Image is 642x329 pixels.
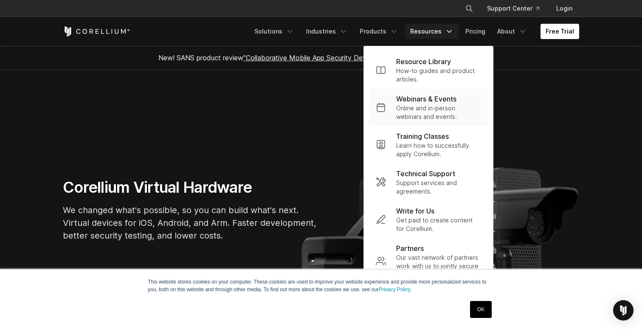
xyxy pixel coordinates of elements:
[396,104,481,121] p: Online and in-person webinars and events.
[396,243,424,253] p: Partners
[396,56,451,67] p: Resource Library
[243,53,439,62] a: "Collaborative Mobile App Security Development and Analysis"
[492,24,532,39] a: About
[541,24,579,39] a: Free Trial
[369,51,488,89] a: Resource Library How-to guides and product articles.
[369,89,488,126] a: Webinars & Events Online and in-person webinars and events.
[470,301,492,318] a: OK
[379,287,411,292] a: Privacy Policy.
[396,94,456,104] p: Webinars & Events
[355,24,403,39] a: Products
[301,24,353,39] a: Industries
[613,300,634,321] div: Open Intercom Messenger
[369,126,488,163] a: Training Classes Learn how to successfully apply Corellium.
[396,141,481,158] p: Learn how to successfully apply Corellium.
[249,24,579,39] div: Navigation Menu
[460,24,490,39] a: Pricing
[63,26,130,37] a: Corellium Home
[249,24,299,39] a: Solutions
[405,24,459,39] a: Resources
[480,1,546,16] a: Support Center
[158,53,484,62] span: New! SANS product review now available.
[549,1,579,16] a: Login
[369,238,488,284] a: Partners Our vast network of partners work with us to jointly secure our customers.
[369,201,488,238] a: Write for Us Get paid to create content for Corellium.
[396,131,449,141] p: Training Classes
[396,169,455,179] p: Technical Support
[396,67,481,84] p: How-to guides and product articles.
[369,163,488,201] a: Technical Support Support services and agreements.
[396,206,434,216] p: Write for Us
[396,216,481,233] p: Get paid to create content for Corellium.
[148,278,494,293] p: This website stores cookies on your computer. These cookies are used to improve your website expe...
[396,179,481,196] p: Support services and agreements.
[455,1,579,16] div: Navigation Menu
[63,204,318,242] p: We changed what's possible, so you can build what's next. Virtual devices for iOS, Android, and A...
[396,253,481,279] p: Our vast network of partners work with us to jointly secure our customers.
[63,178,318,197] h1: Corellium Virtual Hardware
[462,1,477,16] button: Search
